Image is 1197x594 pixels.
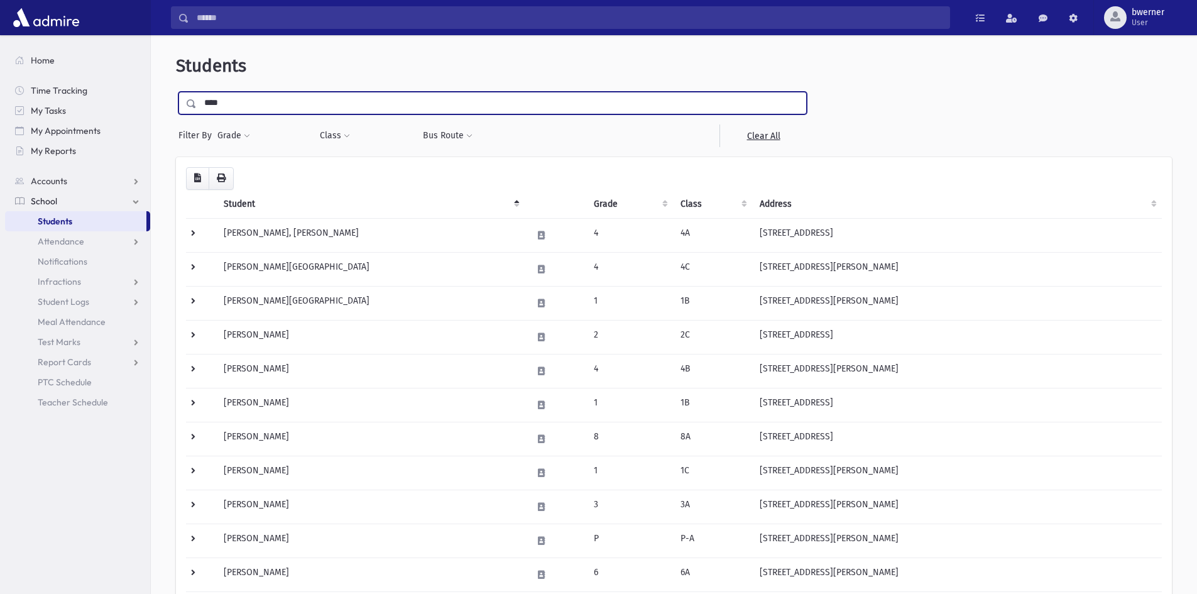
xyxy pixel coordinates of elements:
td: [PERSON_NAME][GEOGRAPHIC_DATA] [216,286,525,320]
td: 4 [586,354,674,388]
span: User [1132,18,1164,28]
td: 4 [586,252,674,286]
td: [STREET_ADDRESS][PERSON_NAME] [752,558,1162,591]
th: Address: activate to sort column ascending [752,190,1162,219]
span: My Reports [31,145,76,157]
td: 1B [673,286,752,320]
button: Class [319,124,351,147]
span: Students [38,216,72,227]
td: [STREET_ADDRESS] [752,218,1162,252]
span: Filter By [178,129,217,142]
td: [PERSON_NAME] [216,388,525,422]
td: 3A [673,490,752,524]
a: Attendance [5,231,150,251]
td: [STREET_ADDRESS][PERSON_NAME] [752,456,1162,490]
span: My Appointments [31,125,101,136]
td: [PERSON_NAME] [216,320,525,354]
span: PTC Schedule [38,377,92,388]
td: 4A [673,218,752,252]
td: [STREET_ADDRESS] [752,388,1162,422]
a: Teacher Schedule [5,392,150,412]
td: [PERSON_NAME] [216,558,525,591]
span: Time Tracking [31,85,87,96]
td: P-A [673,524,752,558]
a: Test Marks [5,332,150,352]
a: My Tasks [5,101,150,121]
td: 2 [586,320,674,354]
th: Grade: activate to sort column ascending [586,190,674,219]
td: 4 [586,218,674,252]
td: 8 [586,422,674,456]
td: 8A [673,422,752,456]
td: 3 [586,490,674,524]
button: Bus Route [422,124,473,147]
span: Home [31,55,55,66]
td: [STREET_ADDRESS] [752,422,1162,456]
td: 6 [586,558,674,591]
span: My Tasks [31,105,66,116]
a: Time Tracking [5,80,150,101]
td: [PERSON_NAME] [216,354,525,388]
a: Accounts [5,171,150,191]
td: [STREET_ADDRESS][PERSON_NAME] [752,490,1162,524]
a: Infractions [5,272,150,292]
td: 4C [673,252,752,286]
button: Grade [217,124,251,147]
td: 4B [673,354,752,388]
a: PTC Schedule [5,372,150,392]
a: My Reports [5,141,150,161]
td: [STREET_ADDRESS][PERSON_NAME] [752,252,1162,286]
td: [STREET_ADDRESS][PERSON_NAME] [752,524,1162,558]
td: [PERSON_NAME], [PERSON_NAME] [216,218,525,252]
a: Notifications [5,251,150,272]
a: School [5,191,150,211]
td: 2C [673,320,752,354]
span: bwerner [1132,8,1164,18]
a: Students [5,211,146,231]
span: Teacher Schedule [38,397,108,408]
span: Students [176,55,246,76]
span: Infractions [38,276,81,287]
span: Accounts [31,175,67,187]
span: Attendance [38,236,84,247]
span: Meal Attendance [38,316,106,327]
td: 1 [586,286,674,320]
a: Home [5,50,150,70]
td: [PERSON_NAME] [216,524,525,558]
input: Search [189,6,949,29]
td: P [586,524,674,558]
td: 1 [586,456,674,490]
td: 1 [586,388,674,422]
td: [STREET_ADDRESS][PERSON_NAME] [752,354,1162,388]
td: [STREET_ADDRESS] [752,320,1162,354]
td: [PERSON_NAME] [216,490,525,524]
a: Student Logs [5,292,150,312]
span: Notifications [38,256,87,267]
span: Test Marks [38,336,80,348]
button: Print [209,167,234,190]
td: [PERSON_NAME] [216,422,525,456]
img: AdmirePro [10,5,82,30]
td: [PERSON_NAME] [216,456,525,490]
span: Student Logs [38,296,89,307]
a: My Appointments [5,121,150,141]
button: CSV [186,167,209,190]
span: School [31,195,57,207]
a: Report Cards [5,352,150,372]
span: Report Cards [38,356,91,368]
a: Meal Attendance [5,312,150,332]
a: Clear All [719,124,807,147]
td: 1B [673,388,752,422]
td: [PERSON_NAME][GEOGRAPHIC_DATA] [216,252,525,286]
td: 6A [673,558,752,591]
td: 1C [673,456,752,490]
th: Class: activate to sort column ascending [673,190,752,219]
th: Student: activate to sort column descending [216,190,525,219]
td: [STREET_ADDRESS][PERSON_NAME] [752,286,1162,320]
